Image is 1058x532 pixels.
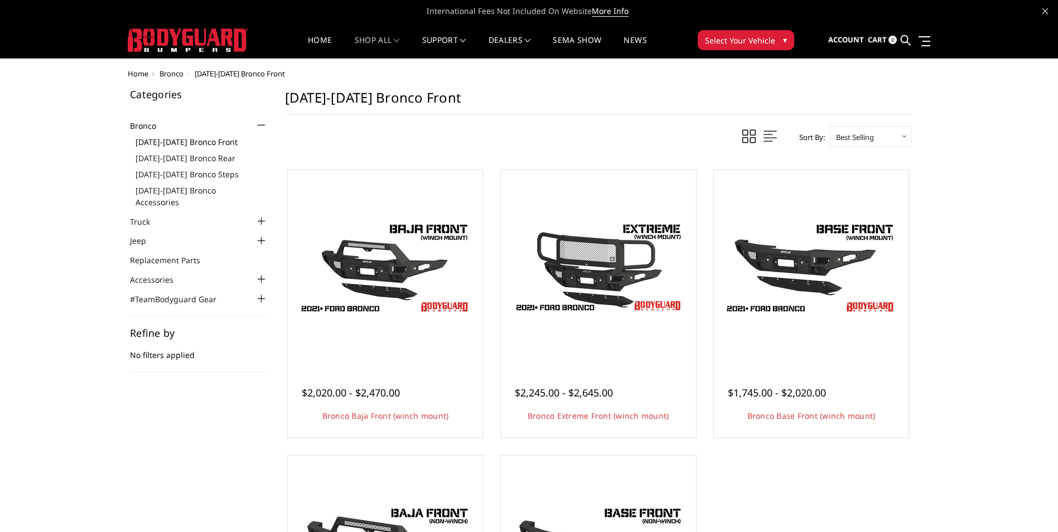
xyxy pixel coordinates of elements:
[130,216,164,228] a: Truck
[504,173,693,362] a: Bronco Extreme Front (winch mount) Bronco Extreme Front (winch mount)
[355,36,400,58] a: shop all
[130,328,268,373] div: No filters applied
[515,386,613,399] span: $2,245.00 - $2,645.00
[868,25,897,55] a: Cart 0
[128,28,248,52] img: BODYGUARD BUMPERS
[888,36,897,44] span: 0
[302,386,400,399] span: $2,020.00 - $2,470.00
[136,168,268,180] a: [DATE]-[DATE] Bronco Steps
[828,25,864,55] a: Account
[130,328,268,338] h5: Refine by
[747,410,876,421] a: Bronco Base Front (winch mount)
[195,69,285,79] span: [DATE]-[DATE] Bronco Front
[528,410,669,421] a: Bronco Extreme Front (winch mount)
[291,173,480,362] a: Bodyguard Ford Bronco Bronco Baja Front (winch mount)
[130,120,170,132] a: Bronco
[130,89,268,99] h5: Categories
[793,129,825,146] label: Sort By:
[128,69,148,79] a: Home
[624,36,646,58] a: News
[728,386,826,399] span: $1,745.00 - $2,020.00
[285,89,912,115] h1: [DATE]-[DATE] Bronco Front
[160,69,183,79] a: Bronco
[489,36,531,58] a: Dealers
[553,36,601,58] a: SEMA Show
[717,173,906,362] a: Freedom Series - Bronco Base Front Bumper Bronco Base Front (winch mount)
[698,30,794,50] button: Select Your Vehicle
[705,35,775,46] span: Select Your Vehicle
[130,235,160,246] a: Jeep
[422,36,466,58] a: Support
[136,185,268,208] a: [DATE]-[DATE] Bronco Accessories
[308,36,332,58] a: Home
[828,35,864,45] span: Account
[130,274,187,286] a: Accessories
[868,35,887,45] span: Cart
[322,410,449,421] a: Bronco Baja Front (winch mount)
[136,136,268,148] a: [DATE]-[DATE] Bronco Front
[783,34,787,46] span: ▾
[130,254,214,266] a: Replacement Parts
[592,6,629,17] a: More Info
[136,152,268,164] a: [DATE]-[DATE] Bronco Rear
[130,293,230,305] a: #TeamBodyguard Gear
